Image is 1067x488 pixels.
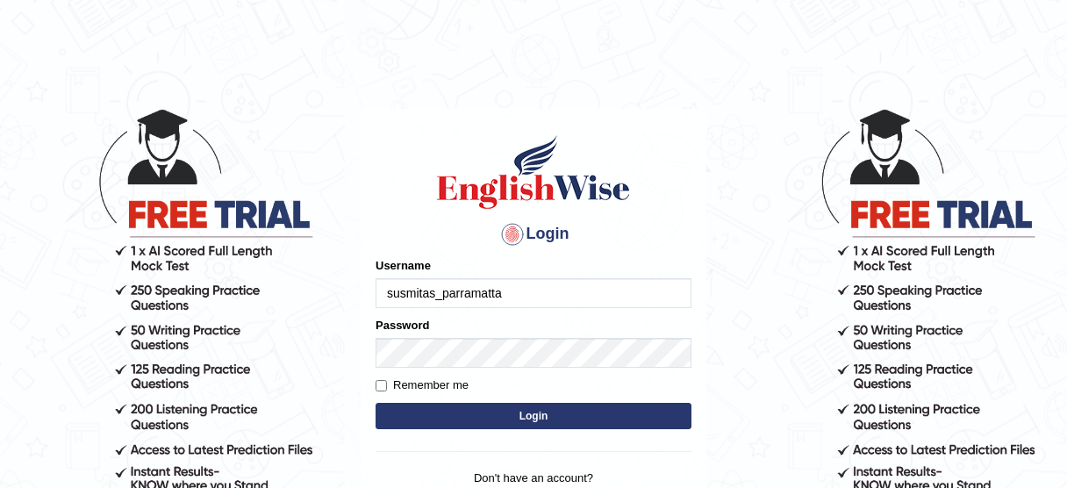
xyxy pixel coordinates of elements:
button: Login [376,403,691,429]
label: Password [376,317,429,334]
img: Logo of English Wise sign in for intelligent practice with AI [433,133,634,212]
h4: Login [376,220,691,248]
label: Username [376,257,431,274]
label: Remember me [376,377,469,394]
input: Remember me [376,380,387,391]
